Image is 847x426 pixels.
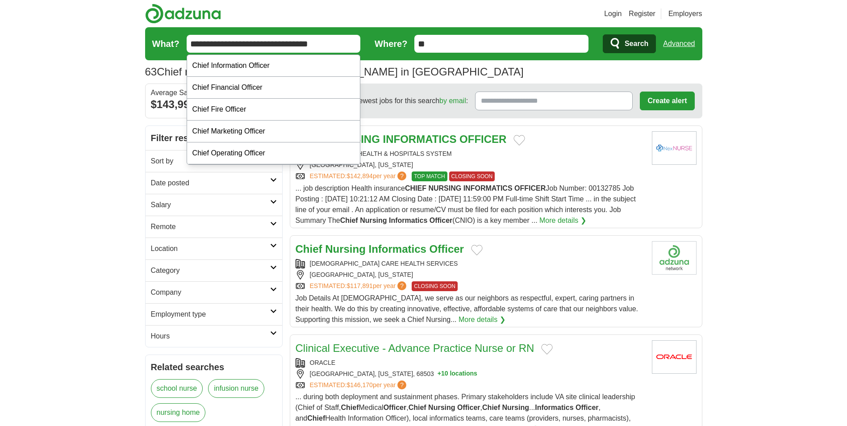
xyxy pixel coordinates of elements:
h2: Salary [151,200,270,210]
strong: NURSING [428,184,461,192]
span: ... job description Health insurance Job Number: 00132785 Job Posting : [DATE] 10:21:12 AM Closin... [296,184,636,224]
div: COOK COUNTY HEALTH & HOSPITALS SYSTEM [296,149,645,159]
span: 63 [145,64,157,80]
a: infusion nurse [208,379,264,398]
span: ? [397,380,406,389]
a: nursing home [151,403,206,422]
a: Login [604,8,622,19]
a: Sort by [146,150,282,172]
strong: Nursing [360,217,387,224]
button: Create alert [640,92,694,110]
div: Average Salary [151,89,277,96]
strong: Informatics [369,243,426,255]
a: Hours [146,325,282,347]
a: Advanced [663,35,695,53]
a: Location [146,238,282,259]
div: [GEOGRAPHIC_DATA], [US_STATE] [296,160,645,170]
h2: Sort by [151,156,270,167]
strong: Nursing [502,404,529,411]
span: + [438,369,441,379]
button: Add to favorite jobs [471,245,483,255]
strong: Informatics [389,217,427,224]
strong: Officer [457,404,480,411]
strong: OFFICER [459,133,506,145]
div: Chief Financial Officer [187,77,360,99]
strong: Chief [341,404,359,411]
a: ESTIMATED:$146,170per year? [310,380,409,390]
div: [GEOGRAPHIC_DATA], [US_STATE], 68503 [296,369,645,379]
strong: Chief [296,243,322,255]
a: Remote [146,216,282,238]
span: Job Details At [DEMOGRAPHIC_DATA], we serve as our neighbors as respectful, expert, caring partne... [296,294,638,323]
button: Search [603,34,656,53]
strong: Nursing [325,243,366,255]
a: Company [146,281,282,303]
span: TOP MATCH [412,171,447,181]
h1: Chief nursing informatics officer [PERSON_NAME] in [GEOGRAPHIC_DATA] [145,66,524,78]
a: Date posted [146,172,282,194]
div: Chief Operating Officer [187,142,360,164]
a: Clinical Executive - Advance Practice Nurse or RN [296,342,534,354]
h2: Filter results [146,126,282,150]
a: Chief Nursing Informatics Officer [296,243,464,255]
span: $146,170 [346,381,372,388]
strong: Chief [307,414,325,422]
a: ESTIMATED:$142,894per year? [310,171,409,181]
button: +10 locations [438,369,477,379]
h2: Company [151,287,270,298]
a: ORACLE [310,359,336,366]
button: Add to favorite jobs [541,344,553,355]
a: CHIEF NURSING INFORMATICS OFFICER [296,133,507,145]
strong: Officer [576,404,599,411]
h2: Hours [151,331,270,342]
strong: Officer [430,217,453,224]
strong: CHIEF [405,184,426,192]
img: Company logo [652,131,697,165]
div: [GEOGRAPHIC_DATA], [US_STATE] [296,270,645,280]
strong: INFORMATICS [463,184,513,192]
h2: Location [151,243,270,254]
a: Employers [668,8,702,19]
span: CLOSING SOON [449,171,495,181]
div: Chief Fire Officer [187,99,360,121]
a: Register [629,8,655,19]
span: Search [625,35,648,53]
strong: OFFICER [514,184,546,192]
a: Category [146,259,282,281]
h2: Employment type [151,309,270,320]
span: $142,894 [346,172,372,180]
img: Oracle logo [652,340,697,374]
a: Employment type [146,303,282,325]
h2: Date posted [151,178,270,188]
strong: Officer [430,243,464,255]
h2: Remote [151,221,270,232]
span: ? [397,171,406,180]
a: More details ❯ [539,215,586,226]
div: $143,997 [151,96,277,113]
h2: Category [151,265,270,276]
a: More details ❯ [459,314,505,325]
strong: Chief [482,404,500,411]
span: CLOSING SOON [412,281,458,291]
strong: Officer [384,404,407,411]
label: Where? [375,37,407,50]
a: ESTIMATED:$117,891per year? [310,281,409,291]
div: [DEMOGRAPHIC_DATA] CARE HEALTH SERVICES [296,259,645,268]
div: Chief Marketing Officer [187,121,360,142]
button: Add to favorite jobs [513,135,525,146]
label: What? [152,37,179,50]
div: Chief Information Officer [187,55,360,77]
h2: Related searches [151,360,277,374]
img: Adzuna logo [145,4,221,24]
strong: INFORMATICS [383,133,457,145]
strong: Informatics [535,404,573,411]
a: Salary [146,194,282,216]
a: school nurse [151,379,203,398]
strong: Chief [409,404,426,411]
strong: Chief [340,217,358,224]
span: ? [397,281,406,290]
strong: Nursing [428,404,455,411]
img: Company logo [652,241,697,275]
span: $117,891 [346,282,372,289]
a: by email [439,97,466,104]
